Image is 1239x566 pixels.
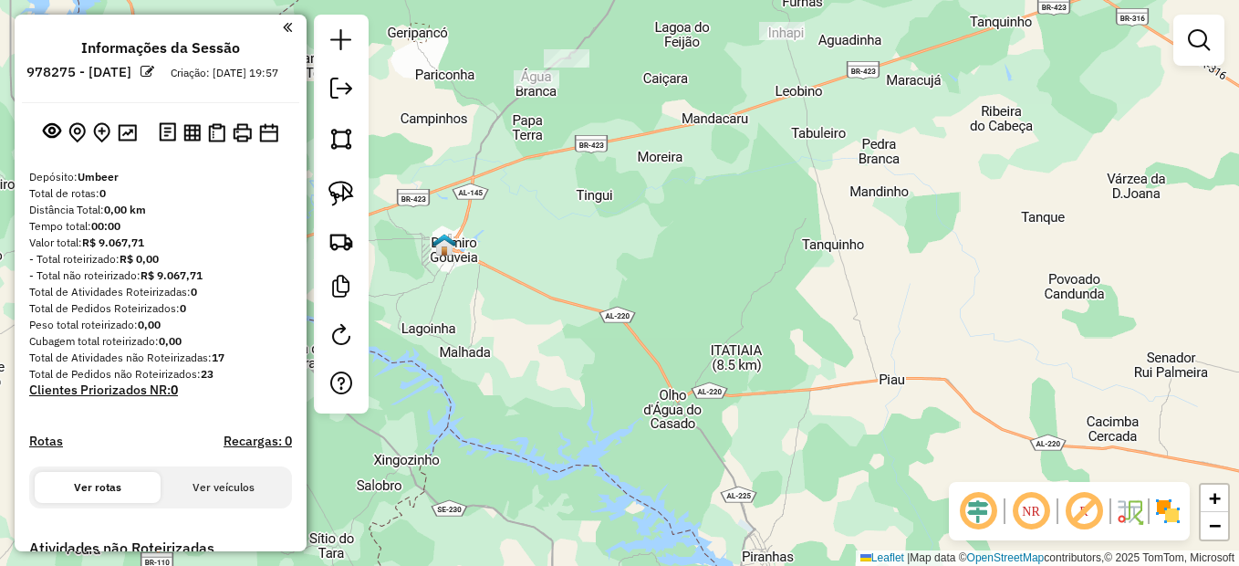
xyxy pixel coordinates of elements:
[255,120,282,146] button: Disponibilidade de veículos
[141,268,203,282] strong: R$ 9.067,71
[29,350,292,366] div: Total de Atividades não Roteirizadas:
[321,221,361,261] a: Criar rota
[1153,497,1182,526] img: Exibir/Ocultar setores
[328,181,354,206] img: Selecionar atividades - laço
[138,318,161,331] strong: 0,00
[65,119,89,147] button: Centralizar mapa no depósito ou ponto de apoio
[180,301,186,315] strong: 0
[29,540,292,557] h4: Atividades não Roteirizadas
[155,119,180,147] button: Logs desbloquear sessão
[323,317,359,358] a: Reroteirizar Sessão
[29,202,292,218] div: Distância Total:
[212,351,224,364] strong: 17
[89,119,114,147] button: Adicionar Atividades
[1209,487,1221,509] span: +
[171,382,178,398] strong: 0
[1201,512,1228,540] a: Zoom out
[114,120,141,144] button: Otimizar todas as rotas
[29,267,292,284] div: - Total não roteirizado:
[29,366,292,383] div: Total de Pedidos não Roteirizados:
[29,169,292,185] div: Depósito:
[544,49,589,68] div: Atividade não roteirizada - MERCADINHO PADRE CIC
[1201,485,1228,512] a: Zoom in
[29,251,292,267] div: - Total roteirizado:
[759,22,805,40] div: Atividade não roteirizada - DISTRIBUIDORA DE BEB
[956,489,1000,533] span: Ocultar deslocamento
[967,551,1045,564] a: OpenStreetMap
[514,70,559,89] div: Atividade não roteirizada - ENGENHO SAO LOURENCO
[224,434,292,449] h4: Recargas: 0
[432,233,456,257] img: Delmiro Golveia
[229,120,255,146] button: Imprimir Rotas
[29,235,292,251] div: Valor total:
[159,334,182,348] strong: 0,00
[161,472,286,503] button: Ver veículos
[35,472,161,503] button: Ver rotas
[1115,497,1144,526] img: Fluxo de ruas
[99,186,106,200] strong: 0
[91,219,120,233] strong: 00:00
[26,64,131,80] h6: 978275 - [DATE]
[29,185,292,202] div: Total de rotas:
[283,16,292,37] a: Clique aqui para minimizar o painel
[141,65,154,79] em: Alterar nome da sessão
[201,367,213,381] strong: 23
[856,550,1239,566] div: Map data © contributors,© 2025 TomTom, Microsoft
[1209,514,1221,537] span: −
[78,170,119,183] strong: Umbeer
[29,333,292,350] div: Cubagem total roteirizado:
[204,120,229,146] button: Visualizar Romaneio
[1009,489,1053,533] span: Ocultar NR
[323,22,359,63] a: Nova sessão e pesquisa
[104,203,146,216] strong: 0,00 km
[82,236,144,249] strong: R$ 9.067,71
[81,39,240,57] h4: Informações da Sessão
[328,126,354,152] img: Selecionar atividades - polígono
[29,218,292,235] div: Tempo total:
[120,252,159,266] strong: R$ 0,00
[328,228,354,254] img: Criar rota
[39,118,65,147] button: Exibir sessão original
[323,70,359,111] a: Exportar sessão
[29,284,292,300] div: Total de Atividades Roteirizadas:
[860,551,904,564] a: Leaflet
[29,383,292,398] h4: Clientes Priorizados NR:
[29,300,292,317] div: Total de Pedidos Roteirizados:
[323,268,359,309] a: Criar modelo
[1181,22,1217,58] a: Exibir filtros
[29,434,63,449] a: Rotas
[163,65,286,81] div: Criação: [DATE] 19:57
[907,551,910,564] span: |
[29,317,292,333] div: Peso total roteirizado:
[191,285,197,299] strong: 0
[180,120,204,144] button: Visualizar relatório de Roteirização
[1062,489,1106,533] span: Exibir rótulo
